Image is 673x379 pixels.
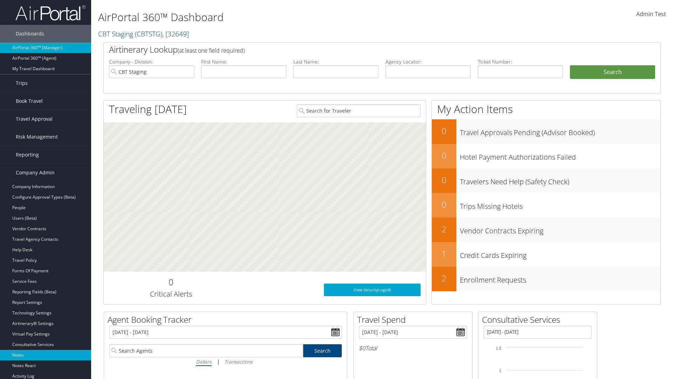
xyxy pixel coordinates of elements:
label: First Name: [201,58,286,65]
label: Agency Locator: [386,58,471,65]
h3: Hotel Payment Authorizations Failed [460,149,660,162]
span: Reporting [16,146,39,164]
h1: Traveling [DATE] [109,102,187,117]
h1: My Action Items [432,102,660,117]
h3: Critical Alerts [109,289,233,299]
h3: Enrollment Requests [460,272,660,285]
span: , [ 32649 ] [162,29,189,39]
h2: Agent Booking Tracker [108,314,347,326]
a: CBT Staging [98,29,189,39]
h1: AirPortal 360™ Dashboard [98,10,477,25]
h3: Travelers Need Help (Safety Check) [460,173,660,187]
h2: Consultative Services [482,314,597,326]
h3: Travel Approvals Pending (Advisor Booked) [460,124,660,138]
h3: Credit Cards Expiring [460,247,660,260]
label: Ticket Number: [478,58,563,65]
input: Search for Traveler [297,104,421,117]
i: Transactions [224,358,252,365]
a: Search [303,344,342,357]
h6: Total [359,344,467,352]
div: | [109,357,342,366]
span: ( CBTSTG ) [135,29,162,39]
h2: 2 [432,223,456,235]
a: 2Vendor Contracts Expiring [432,218,660,242]
tspan: 1 [499,368,501,373]
h2: 0 [109,276,233,288]
a: 0Hotel Payment Authorizations Failed [432,144,660,168]
span: Risk Management [16,128,58,146]
input: Search Agents [109,344,303,357]
img: airportal-logo.png [15,5,86,21]
h2: 1 [432,248,456,260]
h3: Trips Missing Hotels [460,198,660,211]
span: Admin Test [636,10,666,18]
h2: 0 [432,149,456,161]
tspan: 1.5 [496,346,501,350]
a: 0Trips Missing Hotels [432,193,660,218]
a: 2Enrollment Requests [432,267,660,291]
a: 0Travelers Need Help (Safety Check) [432,168,660,193]
h2: Travel Spend [357,314,472,326]
button: Search [570,65,655,79]
a: 0Travel Approvals Pending (Advisor Booked) [432,119,660,144]
span: $0 [359,344,365,352]
span: Dashboards [16,25,44,42]
span: Trips [16,74,28,92]
a: Admin Test [636,4,666,25]
i: Dollars [196,358,211,365]
span: (at least one field required) [178,47,245,54]
a: 1Credit Cards Expiring [432,242,660,267]
label: Last Name: [293,58,379,65]
h3: Vendor Contracts Expiring [460,222,660,236]
h2: 0 [432,125,456,137]
h2: Airtinerary Lookup [109,44,609,55]
h2: 0 [432,174,456,186]
span: Company Admin [16,164,55,181]
span: Book Travel [16,92,43,110]
span: Travel Approval [16,110,53,128]
label: Company - Division: [109,58,194,65]
h2: 0 [432,199,456,211]
a: View SecurityLogic® [324,284,421,296]
h2: 2 [432,272,456,284]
